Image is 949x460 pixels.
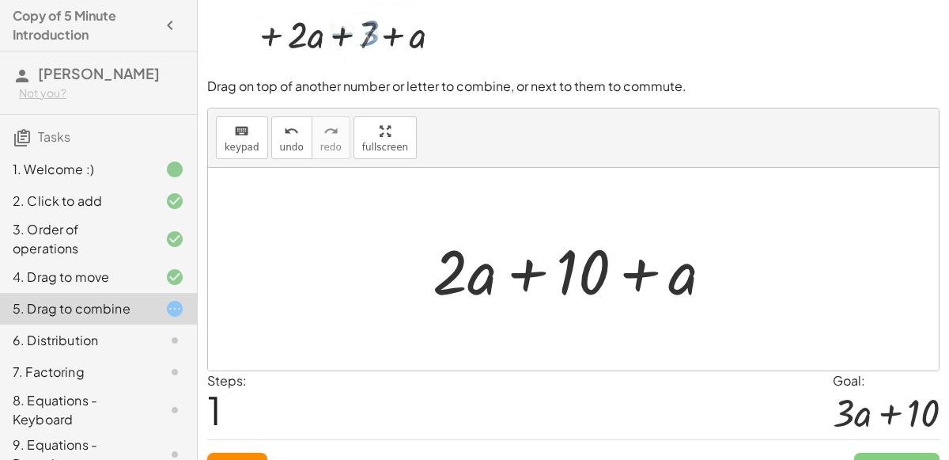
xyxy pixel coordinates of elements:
span: [PERSON_NAME] [38,64,160,82]
i: redo [323,122,338,141]
div: 1. Welcome :) [13,160,140,179]
button: keyboardkeypad [216,116,268,159]
span: redo [320,142,342,153]
button: undoundo [271,116,312,159]
p: Drag on top of another number or letter to combine, or next to them to commute. [207,78,940,96]
span: keypad [225,142,259,153]
div: 8. Equations - Keyboard [13,391,140,429]
i: Task finished. [165,160,184,179]
button: fullscreen [354,116,417,159]
i: undo [284,122,299,141]
label: Steps: [207,372,247,389]
div: 3. Order of operations [13,220,140,258]
h4: Copy of 5 Minute Introduction [13,6,156,44]
div: 7. Factoring [13,363,140,382]
div: 4. Drag to move [13,268,140,287]
i: Task finished and correct. [165,230,184,249]
span: 1 [207,386,221,434]
div: 2. Click to add [13,192,140,211]
div: 6. Distribution [13,331,140,350]
i: Task not started. [165,363,184,382]
span: fullscreen [362,142,408,153]
div: Goal: [833,371,940,390]
i: Task started. [165,299,184,318]
span: Tasks [38,128,70,145]
div: Not you? [19,86,184,101]
button: redoredo [312,116,350,159]
i: keyboard [234,122,249,141]
i: Task finished and correct. [165,192,184,211]
span: undo [280,142,304,153]
i: Task not started. [165,401,184,420]
i: Task finished and correct. [165,268,184,287]
i: Task not started. [165,331,184,350]
div: 5. Drag to combine [13,299,140,318]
